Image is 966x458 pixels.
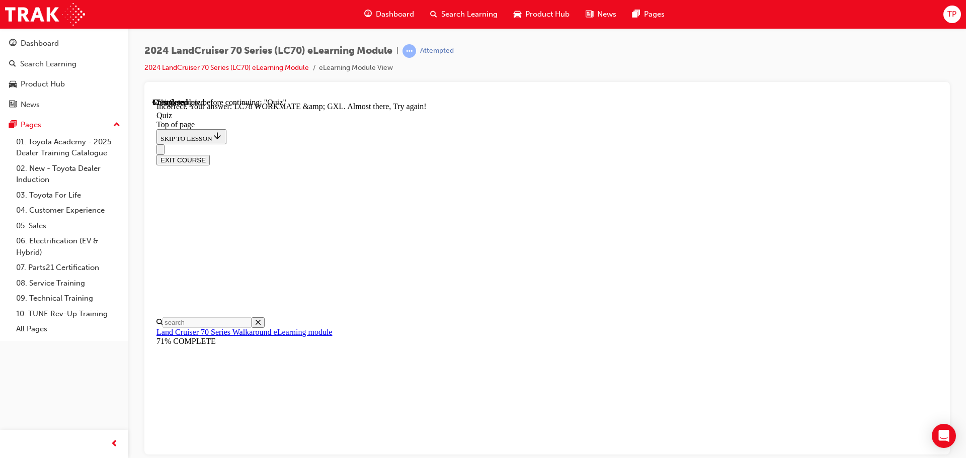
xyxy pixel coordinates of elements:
button: Close search menu [99,219,112,230]
span: guage-icon [364,8,372,21]
span: up-icon [113,119,120,132]
div: Quiz [4,13,785,22]
a: 01. Toyota Academy - 2025 Dealer Training Catalogue [12,134,124,161]
div: Product Hub [21,78,65,90]
a: 08. Service Training [12,276,124,291]
a: 06. Electrification (EV & Hybrid) [12,233,124,260]
a: guage-iconDashboard [356,4,422,25]
div: News [21,99,40,111]
button: Pages [4,116,124,134]
button: EXIT COURSE [4,57,57,67]
a: search-iconSearch Learning [422,4,506,25]
button: TP [943,6,961,23]
a: 03. Toyota For Life [12,188,124,203]
div: Top of page [4,22,785,31]
a: pages-iconPages [624,4,673,25]
a: news-iconNews [578,4,624,25]
div: Search Learning [20,58,76,70]
span: News [597,9,616,20]
img: Trak [5,3,85,26]
div: 71% COMPLETE [4,239,785,248]
a: Dashboard [4,34,124,53]
span: Product Hub [525,9,570,20]
span: 2024 LandCruiser 70 Series (LC70) eLearning Module [144,45,392,57]
button: Close navigation menu [4,46,12,57]
a: car-iconProduct Hub [506,4,578,25]
a: 07. Parts21 Certification [12,260,124,276]
a: All Pages [12,321,124,337]
input: Search [10,219,99,230]
button: SKIP TO LESSON [4,31,74,46]
a: 10. TUNE Rev-Up Training [12,306,124,322]
span: pages-icon [632,8,640,21]
a: 05. Sales [12,218,124,234]
a: 04. Customer Experience [12,203,124,218]
span: car-icon [514,8,521,21]
button: DashboardSearch LearningProduct HubNews [4,32,124,116]
span: pages-icon [9,121,17,130]
span: TP [947,9,956,20]
div: Open Intercom Messenger [932,424,956,448]
span: Search Learning [441,9,498,20]
div: Attempted [420,46,454,56]
a: 02. New - Toyota Dealer Induction [12,161,124,188]
span: car-icon [9,80,17,89]
a: 09. Technical Training [12,291,124,306]
a: News [4,96,124,114]
div: Pages [21,119,41,131]
span: SKIP TO LESSON [8,37,70,44]
span: Dashboard [376,9,414,20]
span: Pages [644,9,665,20]
span: | [396,45,398,57]
span: search-icon [430,8,437,21]
span: guage-icon [9,39,17,48]
span: news-icon [9,101,17,110]
a: Search Learning [4,55,124,73]
a: 2024 LandCruiser 70 Series (LC70) eLearning Module [144,63,309,72]
span: news-icon [586,8,593,21]
div: Incorrect. Your answer: LC78 WORKMATE &amp; GXL. Almost there, Try again! [4,4,785,13]
span: prev-icon [111,438,118,450]
span: search-icon [9,60,16,69]
a: Product Hub [4,75,124,94]
span: learningRecordVerb_ATTEMPT-icon [403,44,416,58]
li: eLearning Module View [319,62,393,74]
a: Land Cruiser 70 Series Walkaround eLearning module [4,230,180,238]
div: Dashboard [21,38,59,49]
